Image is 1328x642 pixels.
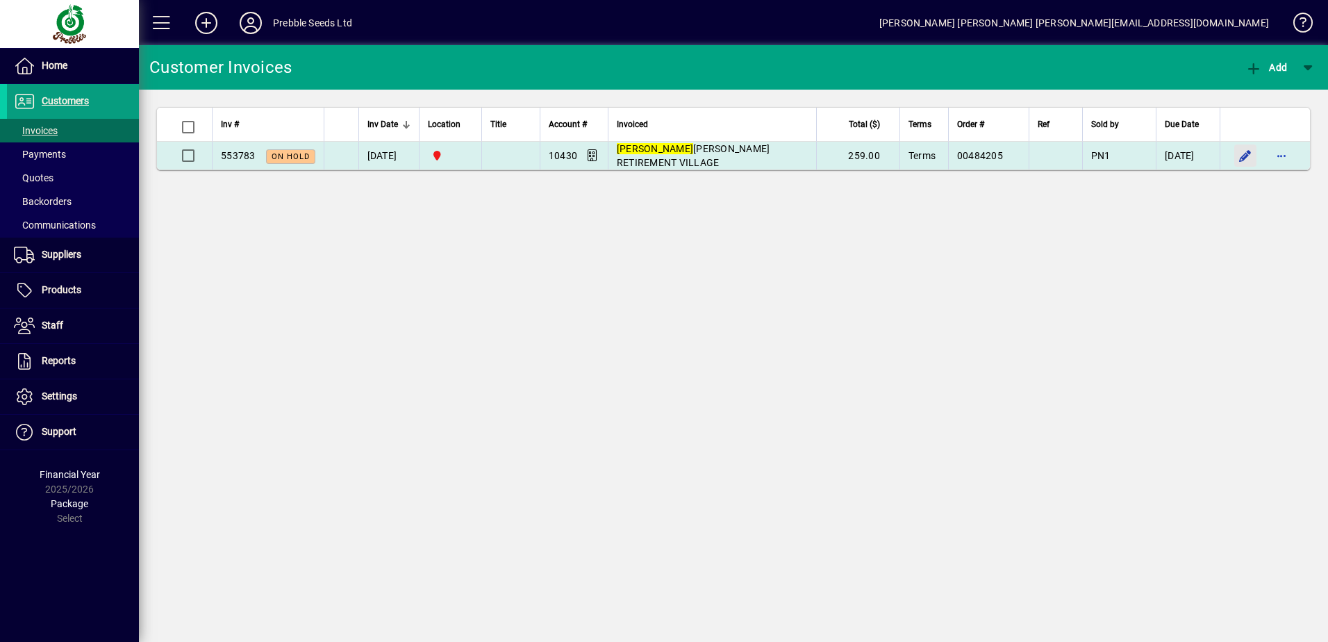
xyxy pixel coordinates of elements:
[428,148,473,163] span: PALMERSTON NORTH
[149,56,292,79] div: Customer Invoices
[816,142,899,170] td: 259.00
[7,49,139,83] a: Home
[42,426,76,437] span: Support
[184,10,229,35] button: Add
[42,60,67,71] span: Home
[490,117,506,132] span: Title
[42,320,63,331] span: Staff
[1242,55,1290,80] button: Add
[617,117,648,132] span: Invoiced
[1165,117,1211,132] div: Due Date
[272,152,310,161] span: On hold
[358,142,419,170] td: [DATE]
[957,117,984,132] span: Order #
[42,284,81,295] span: Products
[825,117,893,132] div: Total ($)
[14,196,72,207] span: Backorders
[42,390,77,402] span: Settings
[908,150,936,161] span: Terms
[908,117,931,132] span: Terms
[367,117,410,132] div: Inv Date
[229,10,273,35] button: Profile
[40,469,100,480] span: Financial Year
[221,150,256,161] span: 553783
[617,143,770,168] span: [PERSON_NAME] RETIREMENT VILLAGE
[490,117,531,132] div: Title
[428,117,473,132] div: Location
[1091,117,1119,132] span: Sold by
[7,344,139,379] a: Reports
[7,415,139,450] a: Support
[7,273,139,308] a: Products
[1091,117,1147,132] div: Sold by
[7,119,139,142] a: Invoices
[1283,3,1311,48] a: Knowledge Base
[1156,142,1220,170] td: [DATE]
[1038,117,1074,132] div: Ref
[7,190,139,213] a: Backorders
[221,117,239,132] span: Inv #
[14,220,96,231] span: Communications
[617,143,693,154] em: [PERSON_NAME]
[273,12,352,34] div: Prebble Seeds Ltd
[7,166,139,190] a: Quotes
[428,117,460,132] span: Location
[7,142,139,166] a: Payments
[367,117,398,132] span: Inv Date
[7,308,139,343] a: Staff
[549,117,599,132] div: Account #
[957,150,1003,161] span: 00484205
[42,95,89,106] span: Customers
[1091,150,1111,161] span: PN1
[42,249,81,260] span: Suppliers
[1270,145,1293,167] button: More options
[7,213,139,237] a: Communications
[549,117,587,132] span: Account #
[1245,62,1287,73] span: Add
[849,117,880,132] span: Total ($)
[879,12,1269,34] div: [PERSON_NAME] [PERSON_NAME] [PERSON_NAME][EMAIL_ADDRESS][DOMAIN_NAME]
[14,125,58,136] span: Invoices
[51,498,88,509] span: Package
[1234,145,1256,167] button: Edit
[7,238,139,272] a: Suppliers
[14,172,53,183] span: Quotes
[617,117,808,132] div: Invoiced
[1038,117,1049,132] span: Ref
[42,355,76,366] span: Reports
[7,379,139,414] a: Settings
[14,149,66,160] span: Payments
[1165,117,1199,132] span: Due Date
[957,117,1020,132] div: Order #
[221,117,315,132] div: Inv #
[549,150,577,161] span: 10430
